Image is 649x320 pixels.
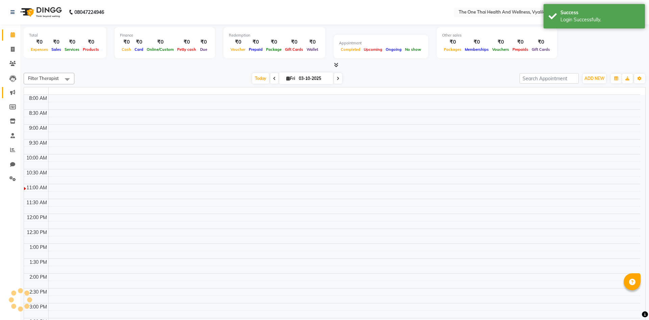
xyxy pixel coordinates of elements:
div: ₹0 [264,38,283,46]
div: Success [560,9,640,16]
div: ₹0 [442,38,463,46]
input: Search Appointment [520,73,579,84]
div: 2:30 PM [28,289,48,296]
div: 9:00 AM [28,125,48,132]
div: 12:30 PM [25,229,48,236]
span: Memberships [463,47,490,52]
div: ₹0 [229,38,247,46]
span: Packages [442,47,463,52]
span: Package [264,47,283,52]
span: Wallet [305,47,320,52]
div: ₹0 [50,38,63,46]
div: ₹0 [145,38,175,46]
span: Completed [339,47,362,52]
div: ₹0 [63,38,81,46]
div: Total [29,33,101,38]
input: 2025-10-03 [297,73,331,84]
span: Petty cash [175,47,198,52]
div: 3:00 PM [28,303,48,311]
div: ₹0 [463,38,490,46]
div: ₹0 [530,38,552,46]
div: 1:30 PM [28,259,48,266]
img: logo [17,3,64,22]
div: 12:00 PM [25,214,48,221]
div: Redemption [229,33,320,38]
span: Sales [50,47,63,52]
span: Ongoing [384,47,403,52]
span: Voucher [229,47,247,52]
span: Prepaids [511,47,530,52]
div: Appointment [339,40,423,46]
div: 8:30 AM [28,110,48,117]
div: ₹0 [305,38,320,46]
div: Finance [120,33,210,38]
div: 11:00 AM [25,184,48,191]
div: ₹0 [247,38,264,46]
div: ₹0 [133,38,145,46]
b: 08047224946 [74,3,104,22]
div: 10:00 AM [25,154,48,162]
div: Other sales [442,33,552,38]
span: Services [63,47,81,52]
span: Due [198,47,209,52]
div: ₹0 [120,38,133,46]
button: ADD NEW [583,74,606,83]
span: Expenses [29,47,50,52]
div: 2:00 PM [28,274,48,281]
div: 10:30 AM [25,169,48,176]
div: ₹0 [29,38,50,46]
span: Upcoming [362,47,384,52]
span: Cash [120,47,133,52]
div: ₹0 [81,38,101,46]
div: ₹0 [490,38,511,46]
span: No show [403,47,423,52]
span: Fri [285,76,297,81]
div: Login Successfully. [560,16,640,23]
div: 9:30 AM [28,140,48,147]
span: Prepaid [247,47,264,52]
span: Gift Cards [530,47,552,52]
div: ₹0 [511,38,530,46]
span: Products [81,47,101,52]
div: ₹0 [198,38,210,46]
div: 8:00 AM [28,95,48,102]
div: 1:00 PM [28,244,48,251]
span: Gift Cards [283,47,305,52]
span: Vouchers [490,47,511,52]
div: ₹0 [283,38,305,46]
span: ADD NEW [584,76,604,81]
span: Online/Custom [145,47,175,52]
span: Today [252,73,269,84]
div: 11:30 AM [25,199,48,206]
span: Filter Therapist [28,76,59,81]
div: ₹0 [175,38,198,46]
span: Card [133,47,145,52]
